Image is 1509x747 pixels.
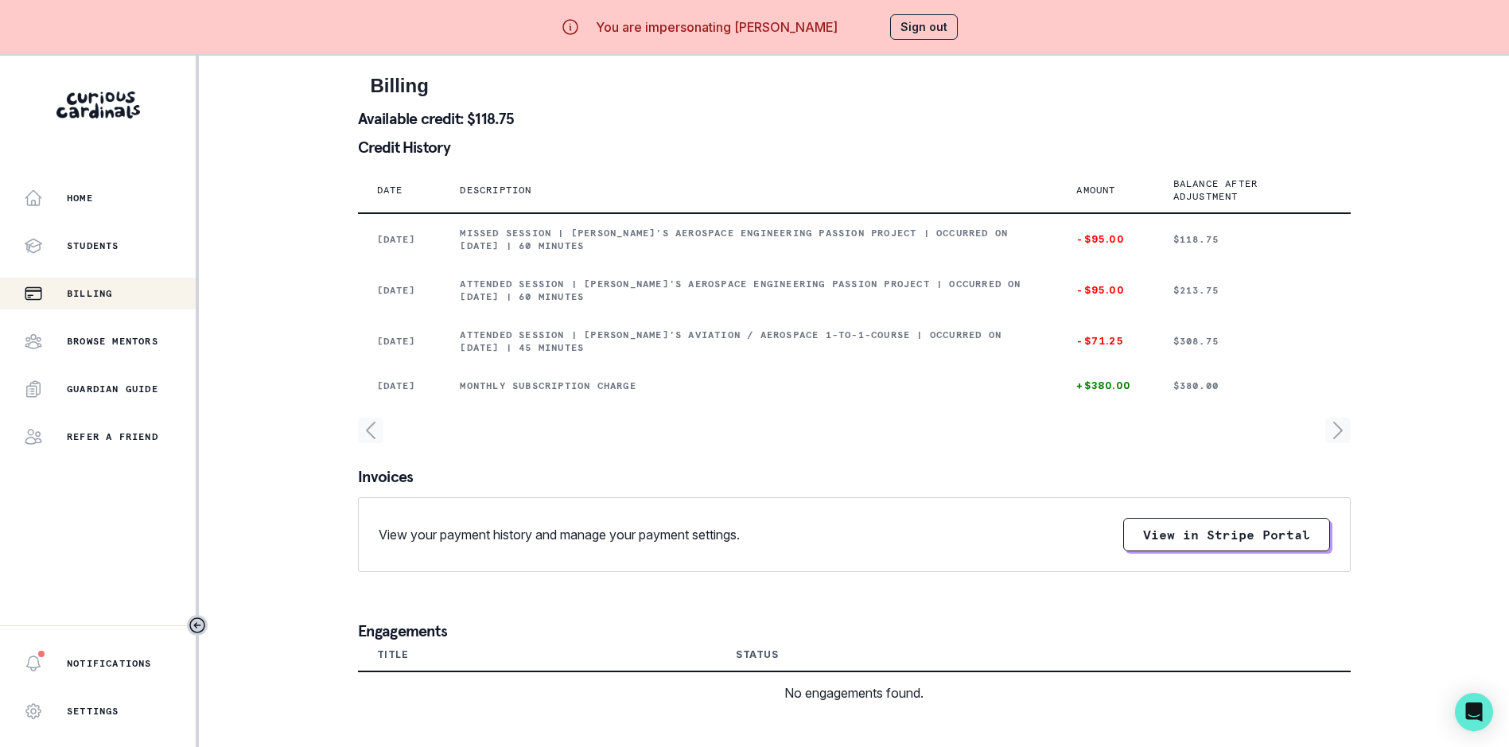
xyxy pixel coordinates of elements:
[1173,284,1332,297] p: $213.75
[377,184,403,196] p: Date
[1076,284,1134,297] p: -$95.00
[187,615,208,636] button: Toggle sidebar
[371,75,1338,98] h2: Billing
[67,239,119,252] p: Students
[56,91,140,119] img: Curious Cardinals Logo
[460,227,1038,252] p: Missed session | [PERSON_NAME]'s Aerospace Engineering Passion Project | Occurred on [DATE] | 60 ...
[377,284,422,297] p: [DATE]
[67,383,158,395] p: Guardian Guide
[1076,335,1134,348] p: -$71.25
[67,705,119,718] p: Settings
[377,379,422,392] p: [DATE]
[358,139,1351,155] p: Credit History
[596,18,838,37] p: You are impersonating [PERSON_NAME]
[358,111,1351,126] p: Available credit: $118.75
[1173,379,1332,392] p: $380.00
[1076,379,1134,392] p: +$380.00
[379,525,740,544] p: View your payment history and manage your payment settings.
[358,418,383,443] svg: page left
[67,335,158,348] p: Browse Mentors
[358,623,1351,639] p: Engagements
[736,648,779,661] div: Status
[1173,233,1332,246] p: $118.75
[1455,693,1493,731] div: Open Intercom Messenger
[377,233,422,246] p: [DATE]
[358,671,1351,714] td: No engagements found.
[377,335,422,348] p: [DATE]
[67,430,158,443] p: Refer a friend
[358,469,1351,484] p: Invoices
[1173,177,1313,203] p: Balance after adjustment
[377,648,409,661] div: Title
[67,192,93,204] p: Home
[67,657,152,670] p: Notifications
[67,287,112,300] p: Billing
[1173,335,1332,348] p: $308.75
[1076,184,1115,196] p: Amount
[460,379,1038,392] p: Monthly subscription charge
[1076,233,1134,246] p: -$95.00
[1325,418,1351,443] svg: page right
[1123,518,1330,551] button: View in Stripe Portal
[460,184,531,196] p: Description
[460,329,1038,354] p: Attended session | [PERSON_NAME]'s Aviation / Aerospace 1-to-1-course | Occurred on [DATE] | 45 m...
[890,14,958,40] button: Sign out
[460,278,1038,303] p: Attended session | [PERSON_NAME]'s Aerospace Engineering Passion Project | Occurred on [DATE] | 6...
